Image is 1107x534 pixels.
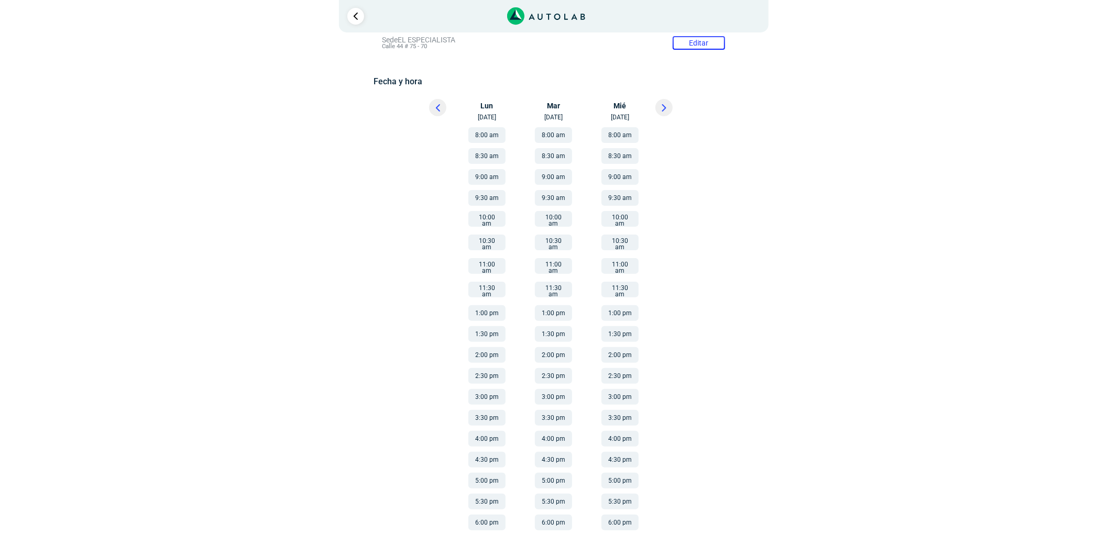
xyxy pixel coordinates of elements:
button: 11:00 am [535,258,572,274]
button: 4:30 pm [468,452,506,468]
button: 10:00 am [535,211,572,227]
button: 8:30 am [468,148,506,164]
button: 3:30 pm [468,410,506,426]
button: 4:00 pm [535,431,572,447]
button: 10:00 am [601,211,639,227]
button: 3:00 pm [601,389,639,405]
button: 1:30 pm [601,326,639,342]
button: 11:30 am [535,282,572,297]
button: 5:00 pm [601,473,639,488]
button: 3:00 pm [468,389,506,405]
button: 3:00 pm [535,389,572,405]
button: 1:00 pm [468,305,506,321]
a: Ir al paso anterior [347,8,364,25]
button: 8:00 am [535,127,572,143]
button: 9:30 am [601,190,639,206]
button: 8:30 am [535,148,572,164]
button: 2:00 pm [601,347,639,363]
button: 1:00 pm [601,305,639,321]
button: 11:00 am [468,258,506,274]
a: Link al sitio de autolab [507,10,585,20]
button: 2:30 pm [535,368,572,384]
button: 9:00 am [535,169,572,185]
button: 6:00 pm [535,515,572,530]
button: 1:00 pm [535,305,572,321]
button: 1:30 pm [468,326,506,342]
button: 2:30 pm [601,368,639,384]
button: 9:00 am [468,169,506,185]
button: 5:30 pm [468,494,506,509]
button: 5:00 pm [468,473,506,488]
button: 4:30 pm [535,452,572,468]
button: 4:30 pm [601,452,639,468]
button: 11:00 am [601,258,639,274]
button: 10:30 am [468,235,506,250]
button: 5:00 pm [535,473,572,488]
button: 10:00 am [468,211,506,227]
button: 2:30 pm [468,368,506,384]
button: 2:00 pm [468,347,506,363]
button: 5:30 pm [535,494,572,509]
button: 10:30 am [601,235,639,250]
button: 10:30 am [535,235,572,250]
button: 4:00 pm [601,431,639,447]
button: 9:00 am [601,169,639,185]
h5: Fecha y hora [374,76,733,86]
button: 11:30 am [468,282,506,297]
button: 11:30 am [601,282,639,297]
button: 3:30 pm [601,410,639,426]
button: 4:00 pm [468,431,506,447]
button: 8:30 am [601,148,639,164]
button: 6:00 pm [601,515,639,530]
button: 9:30 am [468,190,506,206]
button: 8:00 am [468,127,506,143]
button: 9:30 am [535,190,572,206]
button: 3:30 pm [535,410,572,426]
button: 6:00 pm [468,515,506,530]
button: 2:00 pm [535,347,572,363]
button: 1:30 pm [535,326,572,342]
button: 5:30 pm [601,494,639,509]
button: 8:00 am [601,127,639,143]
